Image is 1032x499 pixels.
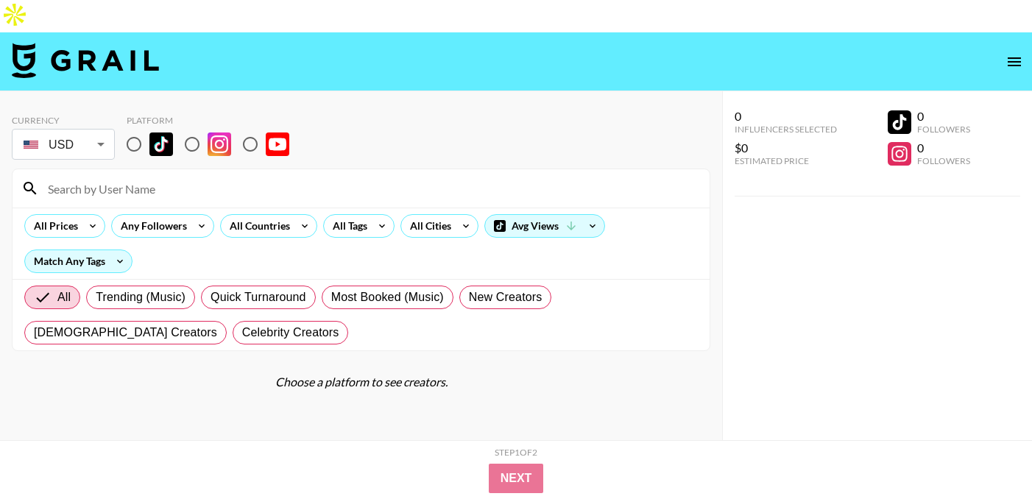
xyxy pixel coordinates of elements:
div: Avg Views [485,215,604,237]
span: New Creators [469,289,542,306]
div: Estimated Price [735,155,837,166]
span: All [57,289,71,306]
div: $0 [735,141,837,155]
div: Influencers Selected [735,124,837,135]
div: Platform [127,115,301,126]
div: 0 [917,109,970,124]
div: 0 [917,141,970,155]
span: Trending (Music) [96,289,185,306]
div: Any Followers [112,215,190,237]
div: Choose a platform to see creators. [12,375,710,389]
button: Next [489,464,544,493]
div: Match Any Tags [25,250,132,272]
div: Currency [12,115,115,126]
div: All Prices [25,215,81,237]
input: Search by User Name [39,177,701,200]
span: Celebrity Creators [242,324,339,341]
div: Followers [917,155,970,166]
div: Step 1 of 2 [495,447,537,458]
div: USD [15,132,112,158]
span: [DEMOGRAPHIC_DATA] Creators [34,324,217,341]
img: Grail Talent [12,43,159,78]
img: TikTok [149,132,173,156]
div: All Cities [401,215,454,237]
div: Followers [917,124,970,135]
div: All Tags [324,215,370,237]
div: All Countries [221,215,293,237]
img: Instagram [208,132,231,156]
img: YouTube [266,132,289,156]
span: Quick Turnaround [211,289,306,306]
button: open drawer [1000,47,1029,77]
div: 0 [735,109,837,124]
span: Most Booked (Music) [331,289,444,306]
